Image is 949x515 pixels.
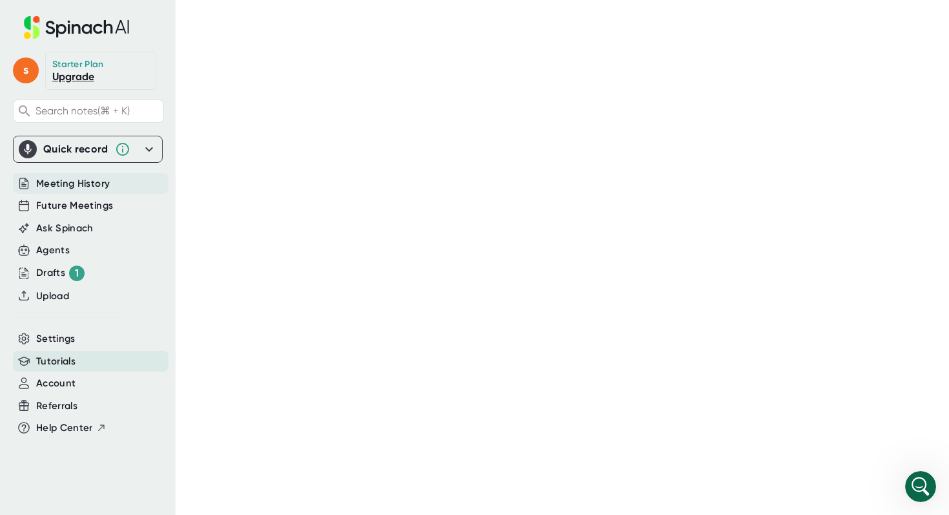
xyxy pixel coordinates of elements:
[19,136,157,162] div: Quick record
[36,105,130,117] span: Search notes (⌘ + K)
[52,59,104,70] div: Starter Plan
[36,354,76,369] button: Tutorials
[36,198,113,213] button: Future Meetings
[36,176,110,191] button: Meeting History
[36,266,85,281] button: Drafts 1
[13,58,39,83] span: s
[36,289,69,304] button: Upload
[52,70,94,83] a: Upgrade
[36,331,76,346] button: Settings
[43,143,108,156] div: Quick record
[36,266,85,281] div: Drafts
[36,221,94,236] button: Ask Spinach
[36,399,77,414] button: Referrals
[36,376,76,391] button: Account
[36,243,70,258] button: Agents
[36,421,93,436] span: Help Center
[905,471,936,502] iframe: Intercom live chat
[69,266,85,281] div: 1
[36,421,107,436] button: Help Center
